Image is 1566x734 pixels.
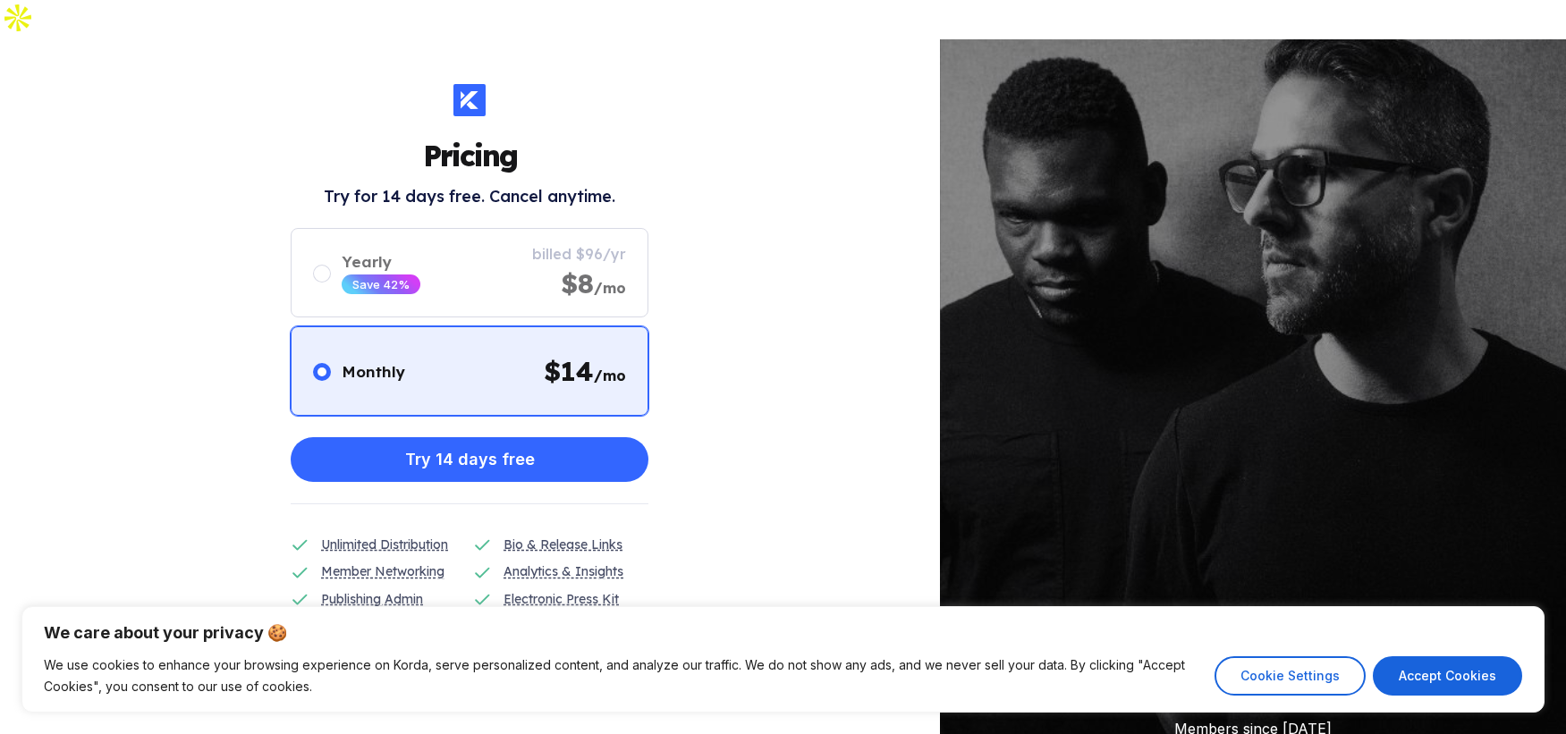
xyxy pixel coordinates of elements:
[1373,656,1522,696] button: Accept Cookies
[44,654,1201,697] p: We use cookies to enhance your browsing experience on Korda, serve personalized content, and anal...
[405,442,535,477] div: Try 14 days free
[324,186,615,207] h2: Try for 14 days free. Cancel anytime.
[321,535,448,554] div: Unlimited Distribution
[423,138,517,173] h1: Pricing
[321,561,444,581] div: Member Networking
[44,622,1522,644] p: We care about your privacy 🍪
[594,367,626,384] span: /mo
[504,561,623,581] div: Analytics & Insights
[504,535,622,554] div: Bio & Release Links
[594,279,626,297] span: /mo
[291,437,648,482] button: Try 14 days free
[342,252,420,271] div: Yearly
[544,354,626,388] div: $ 14
[1215,656,1366,696] button: Cookie Settings
[352,277,410,291] div: Save 42%
[342,362,405,381] div: Monthly
[532,245,626,263] div: billed $96/yr
[561,266,626,300] div: $8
